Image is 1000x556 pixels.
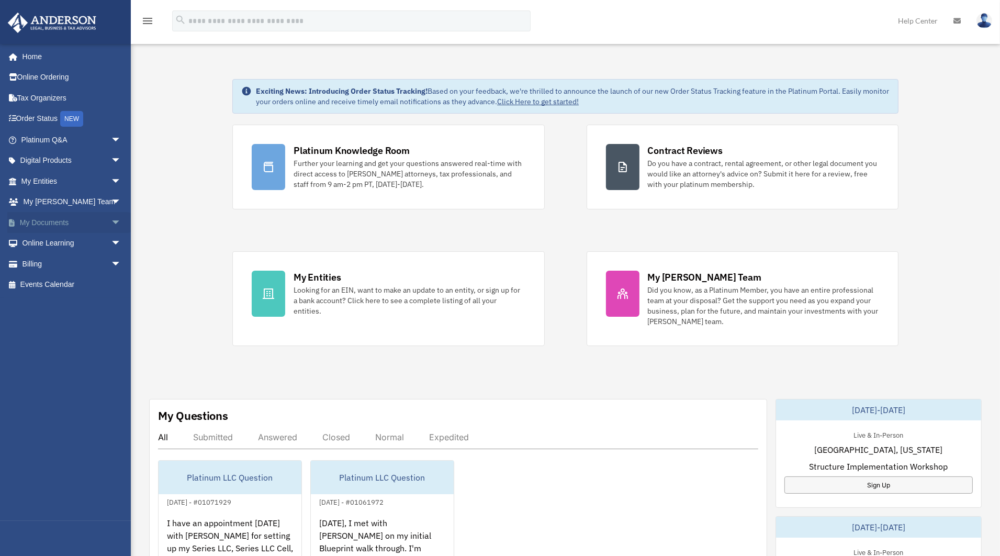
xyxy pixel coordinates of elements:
[815,443,943,456] span: [GEOGRAPHIC_DATA], [US_STATE]
[158,432,168,442] div: All
[7,129,137,150] a: Platinum Q&Aarrow_drop_down
[7,46,132,67] a: Home
[7,67,137,88] a: Online Ordering
[193,432,233,442] div: Submitted
[429,432,469,442] div: Expedited
[294,285,525,316] div: Looking for an EIN, want to make an update to an entity, or sign up for a bank account? Click her...
[294,271,341,284] div: My Entities
[7,108,137,130] a: Order StatusNEW
[311,496,392,507] div: [DATE] - #01061972
[111,171,132,192] span: arrow_drop_down
[810,460,948,473] span: Structure Implementation Workshop
[322,432,350,442] div: Closed
[7,212,137,233] a: My Documentsarrow_drop_down
[7,192,137,213] a: My [PERSON_NAME] Teamarrow_drop_down
[256,86,890,107] div: Based on your feedback, we're thrilled to announce the launch of our new Order Status Tracking fe...
[784,476,973,494] a: Sign Up
[7,233,137,254] a: Online Learningarrow_drop_down
[7,253,137,274] a: Billingarrow_drop_down
[256,86,428,96] strong: Exciting News: Introducing Order Status Tracking!
[7,150,137,171] a: Digital Productsarrow_drop_down
[141,15,154,27] i: menu
[776,517,981,538] div: [DATE]-[DATE]
[141,18,154,27] a: menu
[587,125,898,209] a: Contract Reviews Do you have a contract, rental agreement, or other legal document you would like...
[159,461,301,494] div: Platinum LLC Question
[375,432,404,442] div: Normal
[7,274,137,295] a: Events Calendar
[158,408,228,424] div: My Questions
[648,158,879,190] div: Do you have a contract, rental agreement, or other legal document you would like an attorney's ad...
[846,429,912,440] div: Live & In-Person
[648,285,879,327] div: Did you know, as a Platinum Member, you have an entire professional team at your disposal? Get th...
[60,111,83,127] div: NEW
[648,144,723,157] div: Contract Reviews
[111,212,132,233] span: arrow_drop_down
[497,97,579,106] a: Click Here to get started!
[111,150,132,172] span: arrow_drop_down
[294,158,525,190] div: Further your learning and get your questions answered real-time with direct access to [PERSON_NAM...
[294,144,410,157] div: Platinum Knowledge Room
[232,125,544,209] a: Platinum Knowledge Room Further your learning and get your questions answered real-time with dire...
[111,192,132,213] span: arrow_drop_down
[648,271,761,284] div: My [PERSON_NAME] Team
[311,461,454,494] div: Platinum LLC Question
[232,251,544,346] a: My Entities Looking for an EIN, want to make an update to an entity, or sign up for a bank accoun...
[111,129,132,151] span: arrow_drop_down
[258,432,297,442] div: Answered
[587,251,898,346] a: My [PERSON_NAME] Team Did you know, as a Platinum Member, you have an entire professional team at...
[175,14,186,26] i: search
[5,13,99,33] img: Anderson Advisors Platinum Portal
[976,13,992,28] img: User Pic
[111,233,132,254] span: arrow_drop_down
[776,399,981,420] div: [DATE]-[DATE]
[7,171,137,192] a: My Entitiesarrow_drop_down
[159,496,240,507] div: [DATE] - #01071929
[7,87,137,108] a: Tax Organizers
[111,253,132,275] span: arrow_drop_down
